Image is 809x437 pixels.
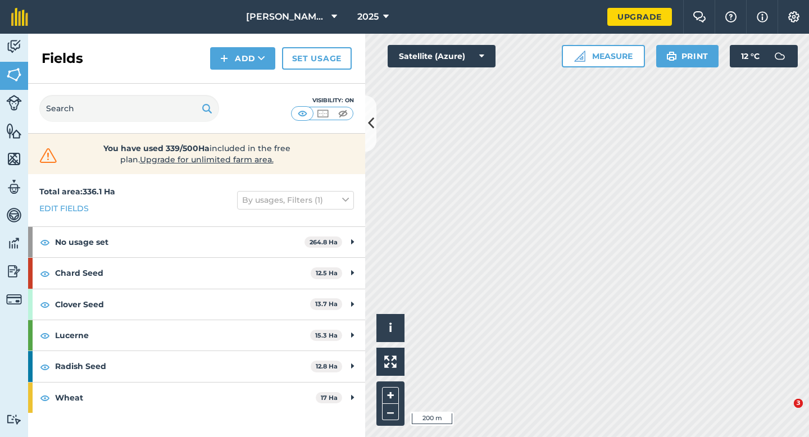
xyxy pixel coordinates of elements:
[140,154,274,165] span: Upgrade for unlimited farm area.
[40,391,50,404] img: svg+xml;base64,PHN2ZyB4bWxucz0iaHR0cDovL3d3dy53My5vcmcvMjAwMC9zdmciIHdpZHRoPSIxOCIgaGVpZ2h0PSIyNC...
[724,11,738,22] img: A question mark icon
[28,351,365,381] div: Radish Seed12.8 Ha
[37,147,60,164] img: svg+xml;base64,PHN2ZyB4bWxucz0iaHR0cDovL3d3dy53My5vcmcvMjAwMC9zdmciIHdpZHRoPSIzMiIgaGVpZ2h0PSIzMC...
[6,95,22,111] img: svg+xml;base64,PD94bWwgdmVyc2lvbj0iMS4wIiBlbmNvZGluZz0idXRmLTgiPz4KPCEtLSBHZW5lcmF0b3I6IEFkb2JlIE...
[220,52,228,65] img: svg+xml;base64,PHN2ZyB4bWxucz0iaHR0cDovL3d3dy53My5vcmcvMjAwMC9zdmciIHdpZHRoPSIxNCIgaGVpZ2h0PSIyNC...
[28,383,365,413] div: Wheat17 Ha
[77,143,316,165] span: included in the free plan .
[315,331,338,339] strong: 15.3 Ha
[316,269,338,277] strong: 12.5 Ha
[6,414,22,425] img: svg+xml;base64,PD94bWwgdmVyc2lvbj0iMS4wIiBlbmNvZGluZz0idXRmLTgiPz4KPCEtLSBHZW5lcmF0b3I6IEFkb2JlIE...
[376,314,404,342] button: i
[769,45,791,67] img: svg+xml;base64,PD94bWwgdmVyc2lvbj0iMS4wIiBlbmNvZGluZz0idXRmLTgiPz4KPCEtLSBHZW5lcmF0b3I6IEFkb2JlIE...
[6,66,22,83] img: svg+xml;base64,PHN2ZyB4bWxucz0iaHR0cDovL3d3dy53My5vcmcvMjAwMC9zdmciIHdpZHRoPSI1NiIgaGVpZ2h0PSI2MC...
[574,51,585,62] img: Ruler icon
[42,49,83,67] h2: Fields
[321,394,338,402] strong: 17 Ha
[310,238,338,246] strong: 264.8 Ha
[37,143,356,165] a: You have used 339/500Haincluded in the free plan.Upgrade for unlimited farm area.
[40,267,50,280] img: svg+xml;base64,PHN2ZyB4bWxucz0iaHR0cDovL3d3dy53My5vcmcvMjAwMC9zdmciIHdpZHRoPSIxOCIgaGVpZ2h0PSIyNC...
[741,45,760,67] span: 12 ° C
[55,227,304,257] strong: No usage set
[28,258,365,288] div: Chard Seed12.5 Ha
[316,108,330,119] img: svg+xml;base64,PHN2ZyB4bWxucz0iaHR0cDovL3d3dy53My5vcmcvMjAwMC9zdmciIHdpZHRoPSI1MCIgaGVpZ2h0PSI0MC...
[6,151,22,167] img: svg+xml;base64,PHN2ZyB4bWxucz0iaHR0cDovL3d3dy53My5vcmcvMjAwMC9zdmciIHdpZHRoPSI1NiIgaGVpZ2h0PSI2MC...
[28,289,365,320] div: Clover Seed13.7 Ha
[28,227,365,257] div: No usage set264.8 Ha
[357,10,379,24] span: 2025
[40,329,50,342] img: svg+xml;base64,PHN2ZyB4bWxucz0iaHR0cDovL3d3dy53My5vcmcvMjAwMC9zdmciIHdpZHRoPSIxOCIgaGVpZ2h0PSIyNC...
[28,320,365,350] div: Lucerne15.3 Ha
[39,202,89,215] a: Edit fields
[103,143,210,153] strong: You have used 339/500Ha
[562,45,645,67] button: Measure
[389,321,392,335] span: i
[40,298,50,311] img: svg+xml;base64,PHN2ZyB4bWxucz0iaHR0cDovL3d3dy53My5vcmcvMjAwMC9zdmciIHdpZHRoPSIxOCIgaGVpZ2h0PSIyNC...
[6,292,22,307] img: svg+xml;base64,PD94bWwgdmVyc2lvbj0iMS4wIiBlbmNvZGluZz0idXRmLTgiPz4KPCEtLSBHZW5lcmF0b3I6IEFkb2JlIE...
[296,108,310,119] img: svg+xml;base64,PHN2ZyB4bWxucz0iaHR0cDovL3d3dy53My5vcmcvMjAwMC9zdmciIHdpZHRoPSI1MCIgaGVpZ2h0PSI0MC...
[388,45,496,67] button: Satellite (Azure)
[656,45,719,67] button: Print
[237,191,354,209] button: By usages, Filters (1)
[6,235,22,252] img: svg+xml;base64,PD94bWwgdmVyc2lvbj0iMS4wIiBlbmNvZGluZz0idXRmLTgiPz4KPCEtLSBHZW5lcmF0b3I6IEFkb2JlIE...
[55,320,310,350] strong: Lucerne
[787,11,801,22] img: A cog icon
[693,11,706,22] img: Two speech bubbles overlapping with the left bubble in the forefront
[316,362,338,370] strong: 12.8 Ha
[794,399,803,408] span: 3
[55,383,316,413] strong: Wheat
[666,49,677,63] img: svg+xml;base64,PHN2ZyB4bWxucz0iaHR0cDovL3d3dy53My5vcmcvMjAwMC9zdmciIHdpZHRoPSIxOSIgaGVpZ2h0PSIyNC...
[55,258,311,288] strong: Chard Seed
[40,235,50,249] img: svg+xml;base64,PHN2ZyB4bWxucz0iaHR0cDovL3d3dy53My5vcmcvMjAwMC9zdmciIHdpZHRoPSIxOCIgaGVpZ2h0PSIyNC...
[202,102,212,115] img: svg+xml;base64,PHN2ZyB4bWxucz0iaHR0cDovL3d3dy53My5vcmcvMjAwMC9zdmciIHdpZHRoPSIxOSIgaGVpZ2h0PSIyNC...
[6,38,22,55] img: svg+xml;base64,PD94bWwgdmVyc2lvbj0iMS4wIiBlbmNvZGluZz0idXRmLTgiPz4KPCEtLSBHZW5lcmF0b3I6IEFkb2JlIE...
[757,10,768,24] img: svg+xml;base64,PHN2ZyB4bWxucz0iaHR0cDovL3d3dy53My5vcmcvMjAwMC9zdmciIHdpZHRoPSIxNyIgaGVpZ2h0PSIxNy...
[11,8,28,26] img: fieldmargin Logo
[40,360,50,374] img: svg+xml;base64,PHN2ZyB4bWxucz0iaHR0cDovL3d3dy53My5vcmcvMjAwMC9zdmciIHdpZHRoPSIxOCIgaGVpZ2h0PSIyNC...
[730,45,798,67] button: 12 °C
[291,96,354,105] div: Visibility: On
[382,387,399,404] button: +
[6,207,22,224] img: svg+xml;base64,PD94bWwgdmVyc2lvbj0iMS4wIiBlbmNvZGluZz0idXRmLTgiPz4KPCEtLSBHZW5lcmF0b3I6IEFkb2JlIE...
[6,263,22,280] img: svg+xml;base64,PD94bWwgdmVyc2lvbj0iMS4wIiBlbmNvZGluZz0idXRmLTgiPz4KPCEtLSBHZW5lcmF0b3I6IEFkb2JlIE...
[6,122,22,139] img: svg+xml;base64,PHN2ZyB4bWxucz0iaHR0cDovL3d3dy53My5vcmcvMjAwMC9zdmciIHdpZHRoPSI1NiIgaGVpZ2h0PSI2MC...
[39,186,115,197] strong: Total area : 336.1 Ha
[210,47,275,70] button: Add
[382,404,399,420] button: –
[384,356,397,368] img: Four arrows, one pointing top left, one top right, one bottom right and the last bottom left
[55,289,310,320] strong: Clover Seed
[771,399,798,426] iframe: Intercom live chat
[315,300,338,308] strong: 13.7 Ha
[246,10,327,24] span: [PERSON_NAME] & Sons
[55,351,311,381] strong: Radish Seed
[336,108,350,119] img: svg+xml;base64,PHN2ZyB4bWxucz0iaHR0cDovL3d3dy53My5vcmcvMjAwMC9zdmciIHdpZHRoPSI1MCIgaGVpZ2h0PSI0MC...
[282,47,352,70] a: Set usage
[39,95,219,122] input: Search
[607,8,672,26] a: Upgrade
[6,179,22,195] img: svg+xml;base64,PD94bWwgdmVyc2lvbj0iMS4wIiBlbmNvZGluZz0idXRmLTgiPz4KPCEtLSBHZW5lcmF0b3I6IEFkb2JlIE...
